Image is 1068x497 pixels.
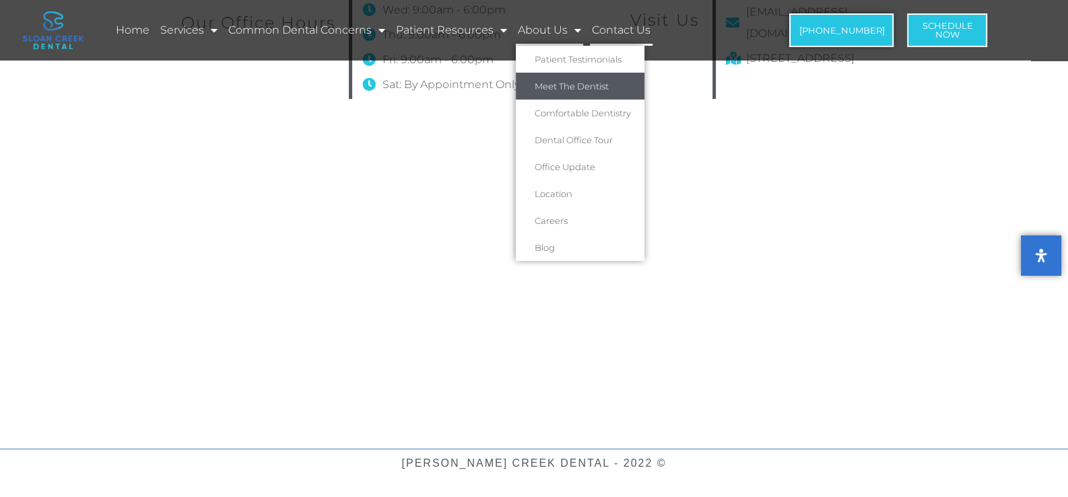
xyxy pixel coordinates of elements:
a: About Us [516,15,583,46]
h6: [PERSON_NAME] Creek Dental - 2022 © [157,456,911,471]
iframe: Sloan Creek Dental [164,153,904,422]
a: Home [114,15,152,46]
span: Sat: By Appointment Only [379,74,520,95]
a: Dental Office Tour [516,126,644,153]
ul: About Us [516,46,644,261]
a: Blog [516,234,644,261]
a: Common Dental Concerns [226,15,387,46]
a: Services [158,15,220,46]
a: Patient Resources [394,15,509,46]
nav: Menu [114,15,734,46]
button: Open Accessibility Panel [1021,235,1061,276]
span: [PHONE_NUMBER] [799,26,884,35]
a: Office Update [516,153,644,180]
img: logo [23,11,84,49]
a: Meet The Dentist [516,73,644,100]
a: Patient Testimonials [516,46,644,73]
a: ScheduleNow [907,13,987,47]
a: [PHONE_NUMBER] [789,13,894,47]
a: Comfortable Dentistry [516,100,644,126]
a: Contact Us [590,15,653,46]
a: Careers [516,207,644,234]
span: Schedule Now [922,22,972,39]
a: Location [516,180,644,207]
